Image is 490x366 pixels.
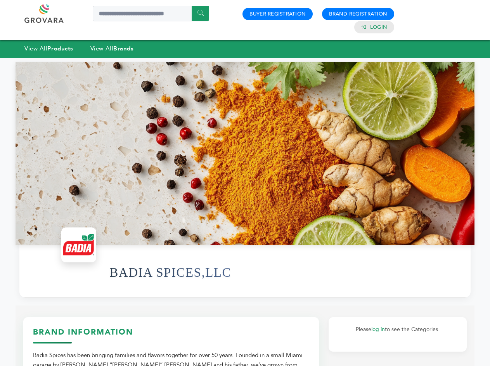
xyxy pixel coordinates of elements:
a: View AllBrands [90,45,134,52]
strong: Products [47,45,73,52]
p: Please to see the Categories. [336,325,459,334]
a: Brand Registration [329,10,387,17]
a: log in [371,326,385,333]
h1: BADIA SPICES,LLC [109,253,231,291]
a: View AllProducts [24,45,73,52]
input: Search a product or brand... [93,6,209,21]
img: BADIA SPICES,LLC Logo [63,229,94,260]
a: Buyer Registration [249,10,306,17]
a: Login [370,24,387,31]
strong: Brands [113,45,133,52]
h3: Brand Information [33,327,309,343]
